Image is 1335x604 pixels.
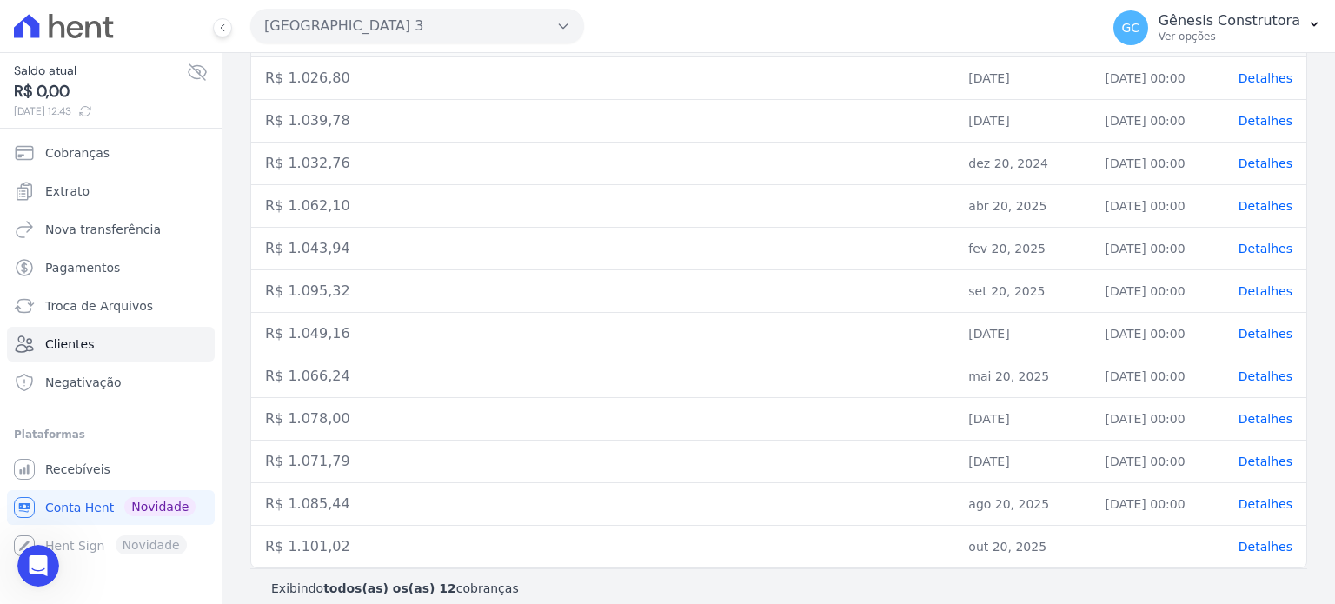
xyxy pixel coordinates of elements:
span: Recebíveis [45,461,110,478]
td: R$ 1.026,80 [251,57,954,100]
span: Detalhes [1239,369,1292,383]
a: Pagamentos [7,250,215,285]
button: Início [272,7,305,40]
a: Recebíveis [7,452,215,487]
span: Troca de Arquivos [45,297,153,315]
a: Negativação [7,365,215,400]
a: Detalhes [1239,114,1292,128]
a: Detalhes [1239,284,1292,298]
a: Detalhes [1239,497,1292,511]
h1: Adriane [84,9,137,22]
span: Nova transferência [45,221,161,238]
td: [DATE] 00:00 [1091,185,1224,228]
td: [DATE] 00:00 [1091,483,1224,526]
div: Gênesis diz… [14,73,334,159]
td: R$ 1.085,44 [251,483,954,526]
td: out 20, 2025 [954,526,1091,568]
td: R$ 1.095,32 [251,270,954,313]
a: Detalhes [1239,199,1292,213]
button: Enviar uma mensagem [298,464,326,492]
p: Ver opções [1159,30,1300,43]
span: Negativação [45,374,122,391]
td: set 20, 2025 [954,270,1091,313]
span: Saldo atual [14,62,187,80]
td: dez 20, 2024 [954,143,1091,185]
a: Detalhes [1239,540,1292,554]
span: [DATE] 12:43 [14,103,187,119]
div: Olá,O time financeiro poderá te ajudar na questão da separação por empreendimento, pois as fatura... [14,159,285,402]
td: R$ 1.062,10 [251,185,954,228]
button: GC Gênesis Construtora Ver opções [1099,3,1335,52]
td: R$ 1.101,02 [251,526,954,568]
td: [DATE] 00:00 [1091,228,1224,270]
a: Detalhes [1239,71,1292,85]
td: R$ 1.043,94 [251,228,954,270]
span: Novidade [124,497,196,516]
a: Detalhes [1239,455,1292,468]
div: Plataformas [14,424,208,445]
img: Profile image for Adriane [50,10,77,37]
td: [DATE] 00:00 [1091,270,1224,313]
td: [DATE] 00:00 [1091,441,1224,483]
a: Detalhes [1239,412,1292,426]
p: Ativo(a) nos últimos 15min [84,22,237,39]
nav: Sidebar [14,136,208,563]
div: Adriane • Há 3h [28,405,112,415]
p: Exibindo cobranças [271,580,519,597]
p: Gênesis Construtora [1159,12,1300,30]
td: [DATE] [954,57,1091,100]
td: [DATE] 00:00 [1091,100,1224,143]
td: [DATE] [954,100,1091,143]
span: Cobranças [45,144,110,162]
td: R$ 1.049,16 [251,313,954,355]
span: Clientes [45,335,94,353]
div: [PHONE_NUMBER] [28,348,271,366]
td: [DATE] 00:00 [1091,355,1224,398]
div: Olá, [28,169,271,187]
a: [PERSON_NAME][EMAIL_ADDRESS][DOMAIN_NAME] [28,315,240,347]
td: mai 20, 2025 [954,355,1091,398]
button: Selecionador de GIF [83,471,96,485]
a: Cobranças [7,136,215,170]
td: R$ 1.071,79 [251,441,954,483]
td: [DATE] 00:00 [1091,313,1224,355]
span: Pagamentos [45,259,120,276]
td: [DATE] [954,398,1091,441]
a: Extrato [7,174,215,209]
div: O time financeiro poderá te ajudar na questão da separação por empreendimento, pois as faturas sã... [28,196,271,263]
button: [GEOGRAPHIC_DATA] 3 [250,9,584,43]
td: ago 20, 2025 [954,483,1091,526]
button: Start recording [110,471,124,485]
a: Conta Hent Novidade [7,490,215,525]
span: Extrato [45,183,90,200]
td: R$ 1.078,00 [251,398,954,441]
div: Este é o e-mail e contato da [PERSON_NAME] - respnsável financeiro: [28,263,271,315]
td: R$ 1.039,78 [251,100,954,143]
iframe: Intercom live chat [17,545,59,587]
td: [DATE] [954,441,1091,483]
textarea: Envie uma mensagem... [15,435,333,464]
button: Selecionador de Emoji [55,471,69,485]
a: Clientes [7,327,215,362]
td: R$ 1.032,76 [251,143,954,185]
td: [DATE] 00:00 [1091,143,1224,185]
div: Obrigada! = ) [28,375,271,392]
div: Fechar [305,7,336,38]
td: [DATE] [954,313,1091,355]
td: fev 20, 2025 [954,228,1091,270]
td: [DATE] 00:00 [1091,57,1224,100]
a: Detalhes [1239,242,1292,256]
td: abr 20, 2025 [954,185,1091,228]
a: Detalhes [1239,327,1292,341]
a: Nova transferência [7,212,215,247]
a: Detalhes [1239,156,1292,170]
